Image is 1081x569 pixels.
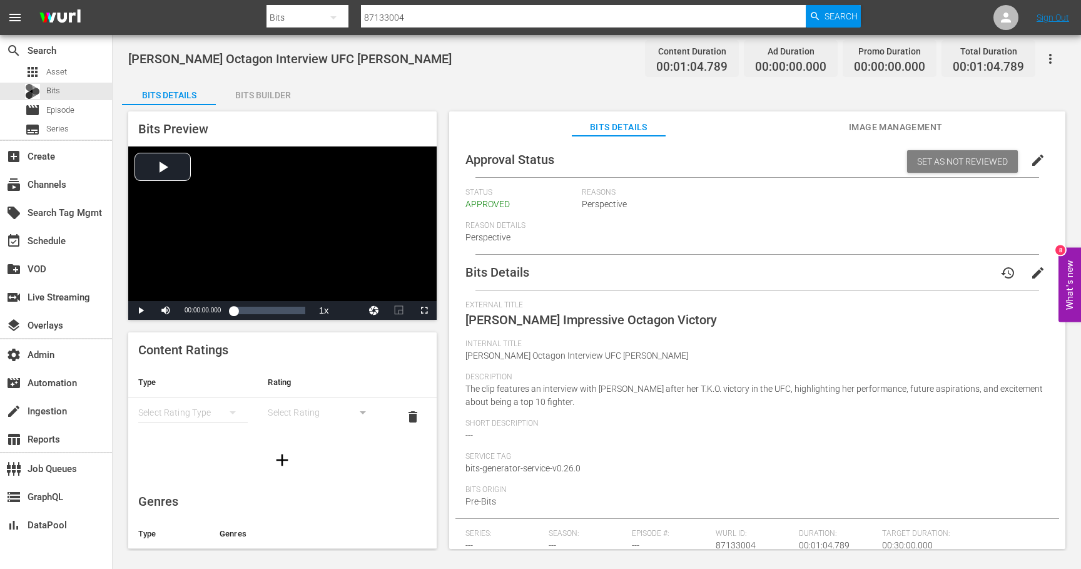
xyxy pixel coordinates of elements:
[6,518,21,533] span: DataPool
[632,540,639,550] span: ---
[25,64,40,79] span: Asset
[1055,245,1065,255] div: 8
[128,519,210,549] th: Type
[465,188,576,198] span: Status
[412,301,437,320] button: Fullscreen
[465,463,581,473] span: bits-generator-service-v0.26.0
[46,85,60,97] span: Bits
[6,205,21,220] span: Search Tag Mgmt
[1058,247,1081,322] button: Open Feedback Widget
[582,188,1043,198] span: Reasons
[185,307,221,314] span: 00:00:00.000
[1030,265,1045,280] span: edit
[6,149,21,164] span: Create
[6,262,21,277] span: VOD
[362,301,387,320] button: Jump To Time
[465,351,688,361] span: [PERSON_NAME] Octagon Interview UFC [PERSON_NAME]
[465,540,473,550] span: ---
[46,104,74,116] span: Episode
[30,3,90,33] img: ans4CAIJ8jUAAAAAAAAAAAAAAAAAAAAAAAAgQb4GAAAAAAAAAAAAAAAAAAAAAAAAJMjXAAAAAAAAAAAAAAAAAAAAAAAAgAT5G...
[25,122,40,137] span: Series
[849,120,943,135] span: Image Management
[907,150,1018,173] button: Set as Not Reviewed
[216,80,310,110] div: Bits Builder
[128,367,437,436] table: simple table
[465,485,1043,495] span: Bits Origin
[138,342,228,357] span: Content Ratings
[405,409,420,424] span: delete
[907,156,1018,167] span: Set as Not Reviewed
[465,496,496,506] span: Pre-Bits
[465,265,529,280] span: Bits Details
[806,5,861,28] button: Search
[656,60,728,74] span: 00:01:04.789
[25,84,40,99] div: Bits
[6,376,21,391] span: Automation
[312,301,337,320] button: Playback Rate
[128,367,258,397] th: Type
[138,494,178,509] span: Genres
[465,419,1043,429] span: Short Description
[465,430,473,440] span: ---
[6,461,21,476] span: Job Queues
[6,318,21,333] span: Overlays
[854,60,925,74] span: 00:00:00.000
[6,347,21,362] span: Admin
[6,490,21,505] span: GraphQL
[465,372,1043,382] span: Description
[716,529,793,539] span: Wurl ID:
[716,540,756,550] span: 87133004
[387,301,412,320] button: Picture-in-Picture
[6,432,21,447] span: Reports
[582,199,627,209] span: Perspective
[953,60,1024,74] span: 00:01:04.789
[1030,153,1045,168] span: edit
[210,519,406,549] th: Genres
[6,43,21,58] span: Search
[122,80,216,105] button: Bits Details
[128,301,153,320] button: Play
[465,199,510,209] span: APPROVED
[465,300,1043,310] span: External Title
[128,51,452,66] span: [PERSON_NAME] Octagon Interview UFC [PERSON_NAME]
[465,221,1043,231] span: Reason Details
[882,540,933,550] span: 00:30:00.000
[465,232,510,242] span: Perspective
[755,60,826,74] span: 00:00:00.000
[854,43,925,60] div: Promo Duration
[8,10,23,25] span: menu
[799,540,850,550] span: 00:01:04.789
[6,233,21,249] span: Schedule
[398,402,428,432] button: delete
[953,43,1024,60] div: Total Duration
[128,146,437,320] div: Video Player
[1023,258,1053,288] button: edit
[465,339,1043,349] span: Internal Title
[258,367,387,397] th: Rating
[25,103,40,118] span: Episode
[465,384,1043,407] span: The clip features an interview with [PERSON_NAME] after her T.K.O. victory in the UFC, highlighti...
[572,120,666,135] span: Bits Details
[993,258,1023,288] button: history
[1000,265,1015,280] span: history
[465,529,542,539] span: Series:
[825,5,858,28] span: Search
[465,152,554,167] span: Approval Status
[549,540,556,550] span: ---
[1023,145,1053,175] button: edit
[1037,13,1069,23] a: Sign Out
[549,529,626,539] span: Season:
[153,301,178,320] button: Mute
[799,529,876,539] span: Duration:
[6,177,21,192] span: Channels
[6,290,21,305] span: Live Streaming
[122,80,216,110] div: Bits Details
[46,123,69,135] span: Series
[138,121,208,136] span: Bits Preview
[755,43,826,60] div: Ad Duration
[465,312,717,327] span: [PERSON_NAME] Impressive Octagon Victory
[216,80,310,105] button: Bits Builder
[6,404,21,419] span: Ingestion
[46,66,67,78] span: Asset
[465,452,1043,462] span: Service Tag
